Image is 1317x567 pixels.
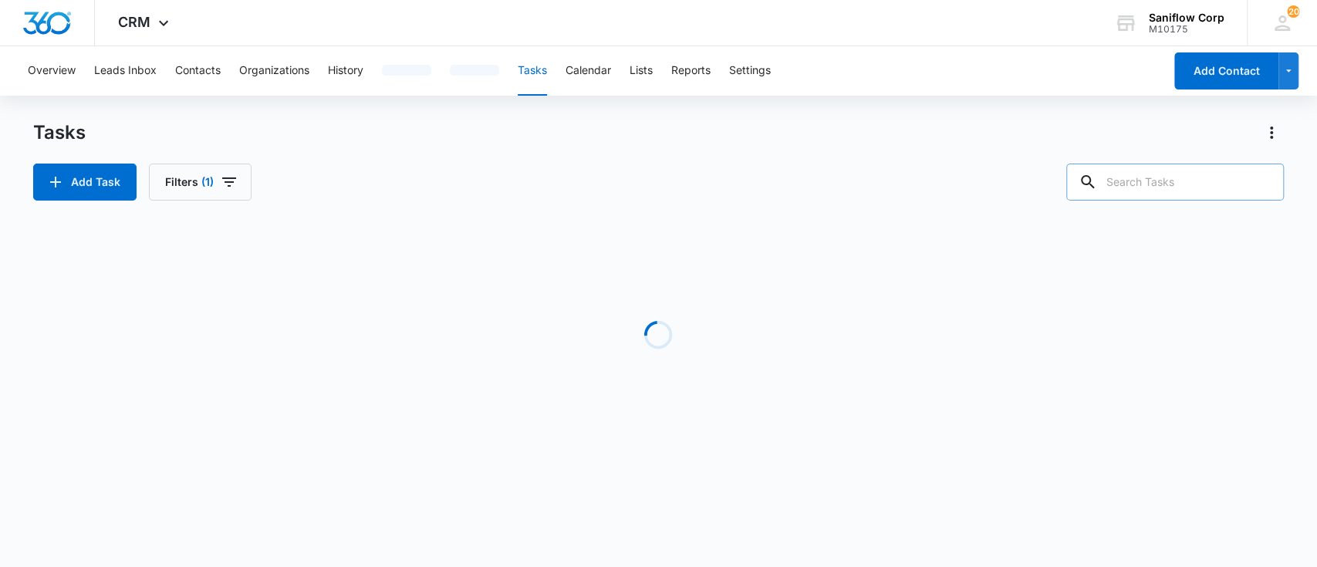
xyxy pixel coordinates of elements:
button: Leads Inbox [94,46,157,96]
h1: Tasks [33,121,86,144]
button: Tasks [518,46,547,96]
button: Calendar [566,46,611,96]
button: Organizations [239,46,309,96]
button: Settings [729,46,771,96]
button: Add Task [33,164,137,201]
div: notifications count [1287,5,1299,18]
span: 20 [1287,5,1299,18]
div: account name [1149,12,1224,24]
span: (1) [201,177,214,187]
button: Filters(1) [149,164,252,201]
button: Contacts [175,46,221,96]
div: account id [1149,24,1224,35]
button: Overview [28,46,76,96]
input: Search Tasks [1066,164,1284,201]
button: History [328,46,363,96]
button: Add Contact [1174,52,1278,89]
button: Lists [630,46,653,96]
span: CRM [118,14,150,30]
button: Reports [671,46,711,96]
button: Actions [1259,120,1284,145]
